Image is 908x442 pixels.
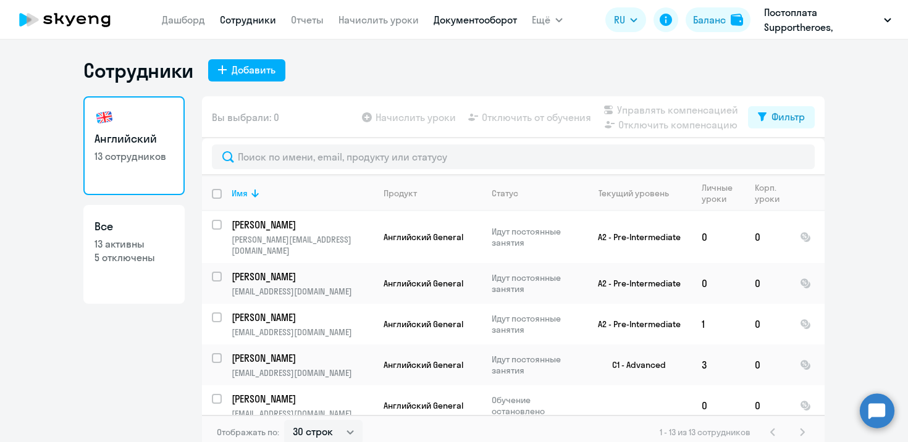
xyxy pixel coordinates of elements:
[492,394,576,417] p: Обучение остановлено
[232,188,248,199] div: Имя
[731,14,743,26] img: balance
[577,304,692,344] td: A2 - Pre-Intermediate
[232,286,373,297] p: [EMAIL_ADDRESS][DOMAIN_NAME]
[745,385,790,426] td: 0
[232,351,373,365] a: [PERSON_NAME]
[212,110,279,125] span: Вы выбрали: 0
[338,14,419,26] a: Начислить уроки
[232,270,373,283] a: [PERSON_NAME]
[492,188,576,199] div: Статус
[532,7,563,32] button: Ещё
[83,96,185,195] a: Английский13 сотрудников
[692,344,745,385] td: 3
[83,205,185,304] a: Все13 активны5 отключены
[745,304,790,344] td: 0
[95,149,174,163] p: 13 сотрудников
[232,270,371,283] p: [PERSON_NAME]
[692,385,745,426] td: 0
[384,359,463,370] span: Английский General
[232,311,371,324] p: [PERSON_NAME]
[95,237,174,251] p: 13 активны
[95,219,174,235] h3: Все
[660,427,750,438] span: 1 - 13 из 13 сотрудников
[384,188,417,199] div: Продукт
[232,188,373,199] div: Имя
[220,14,276,26] a: Сотрудники
[232,218,371,231] p: [PERSON_NAME]
[745,263,790,304] td: 0
[745,344,790,385] td: 0
[232,327,373,338] p: [EMAIL_ADDRESS][DOMAIN_NAME]
[208,59,285,81] button: Добавить
[232,408,373,419] p: [EMAIL_ADDRESS][DOMAIN_NAME]
[232,392,371,406] p: [PERSON_NAME]
[758,5,897,35] button: Постоплата Supportheroes, КрокусАппс ООО
[232,62,275,77] div: Добавить
[686,7,750,32] button: Балансbalance
[217,427,279,438] span: Отображать по:
[599,188,669,199] div: Текущий уровень
[232,218,373,231] a: [PERSON_NAME]
[232,367,373,378] p: [EMAIL_ADDRESS][DOMAIN_NAME]
[384,231,463,243] span: Английский General
[692,304,745,344] td: 1
[748,106,815,128] button: Фильтр
[384,278,463,289] span: Английский General
[755,182,781,204] div: Корп. уроки
[384,400,463,411] span: Английский General
[702,182,744,204] div: Личные уроки
[745,211,790,263] td: 0
[764,5,879,35] p: Постоплата Supportheroes, КрокусАппс ООО
[95,107,114,127] img: english
[692,211,745,263] td: 0
[492,313,576,335] p: Идут постоянные занятия
[384,188,481,199] div: Продукт
[232,311,373,324] a: [PERSON_NAME]
[95,131,174,147] h3: Английский
[212,144,815,169] input: Поиск по имени, email, продукту или статусу
[605,7,646,32] button: RU
[614,12,625,27] span: RU
[83,58,193,83] h1: Сотрудники
[162,14,205,26] a: Дашборд
[95,251,174,264] p: 5 отключены
[232,392,373,406] a: [PERSON_NAME]
[771,109,805,124] div: Фильтр
[692,263,745,304] td: 0
[232,234,373,256] p: [PERSON_NAME][EMAIL_ADDRESS][DOMAIN_NAME]
[291,14,324,26] a: Отчеты
[492,188,518,199] div: Статус
[577,211,692,263] td: A2 - Pre-Intermediate
[755,182,789,204] div: Корп. уроки
[492,272,576,294] p: Идут постоянные занятия
[577,263,692,304] td: A2 - Pre-Intermediate
[577,344,692,385] td: C1 - Advanced
[492,354,576,376] p: Идут постоянные занятия
[702,182,736,204] div: Личные уроки
[232,351,371,365] p: [PERSON_NAME]
[434,14,517,26] a: Документооборот
[693,12,726,27] div: Баланс
[492,226,576,248] p: Идут постоянные занятия
[587,188,691,199] div: Текущий уровень
[384,319,463,330] span: Английский General
[532,12,550,27] span: Ещё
